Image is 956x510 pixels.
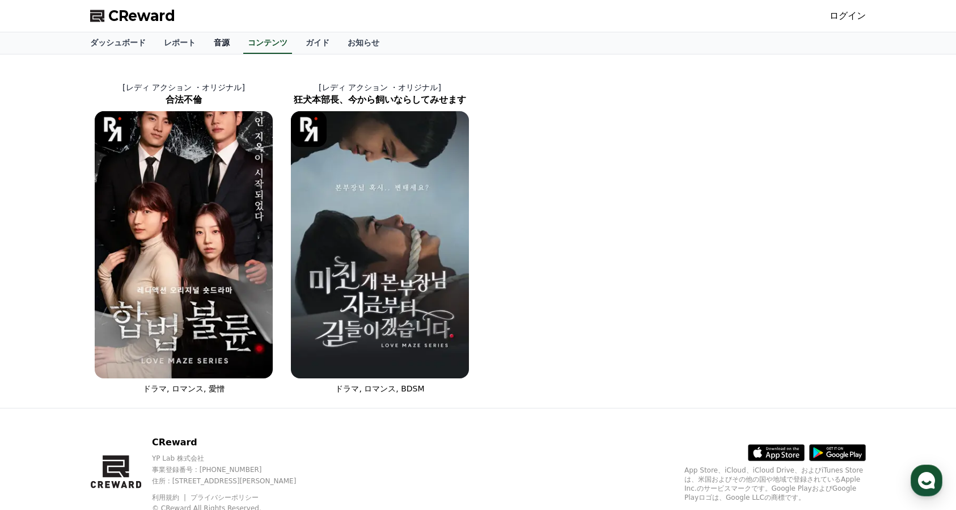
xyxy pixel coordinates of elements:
p: 事業登録番号 : [PHONE_NUMBER] [152,465,316,474]
img: [object Object] Logo [291,111,327,147]
span: チャット [97,377,124,386]
span: ドラマ, ロマンス, 愛憎 [143,384,225,393]
span: ドラマ, ロマンス, BDSM [335,384,424,393]
p: CReward [152,436,316,449]
a: CReward [90,7,175,25]
p: App Store、iCloud、iCloud Drive、およびiTunes Storeは、米国およびその他の国や地域で登録されているApple Inc.のサービスマークです。Google P... [684,466,866,502]
p: [レディ アクション ・オリジナル] [86,82,282,93]
a: 利用規約 [152,494,188,501]
a: お知らせ [339,32,388,54]
img: [object Object] Logo [95,111,130,147]
a: チャット [75,360,146,388]
h2: 狂犬本部長、今から飼いならしてみせます [282,93,478,107]
a: 設定 [146,360,218,388]
p: YP Lab 株式会社 [152,454,316,463]
a: レポート [155,32,205,54]
p: 住所 : [STREET_ADDRESS][PERSON_NAME] [152,477,316,486]
img: 狂犬本部長、今から飼いならしてみせます [291,111,469,378]
img: 合法不倫 [95,111,273,378]
a: ログイン [830,9,866,23]
a: ホーム [3,360,75,388]
a: プライバシーポリシー [191,494,259,501]
p: [レディ アクション ・オリジナル] [282,82,478,93]
a: ガイド [297,32,339,54]
span: CReward [108,7,175,25]
a: [レディ アクション ・オリジナル] 合法不倫 合法不倫 [object Object] Logo ドラマ, ロマンス, 愛憎 [86,73,282,403]
a: [レディ アクション ・オリジナル] 狂犬本部長、今から飼いならしてみせます 狂犬本部長、今から飼いならしてみせます [object Object] Logo ドラマ, ロマンス, BDSM [282,73,478,403]
a: コンテンツ [243,32,292,54]
span: 設定 [175,377,189,386]
a: 音源 [205,32,239,54]
span: ホーム [29,377,49,386]
a: ダッシュボード [81,32,155,54]
h2: 合法不倫 [86,93,282,107]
